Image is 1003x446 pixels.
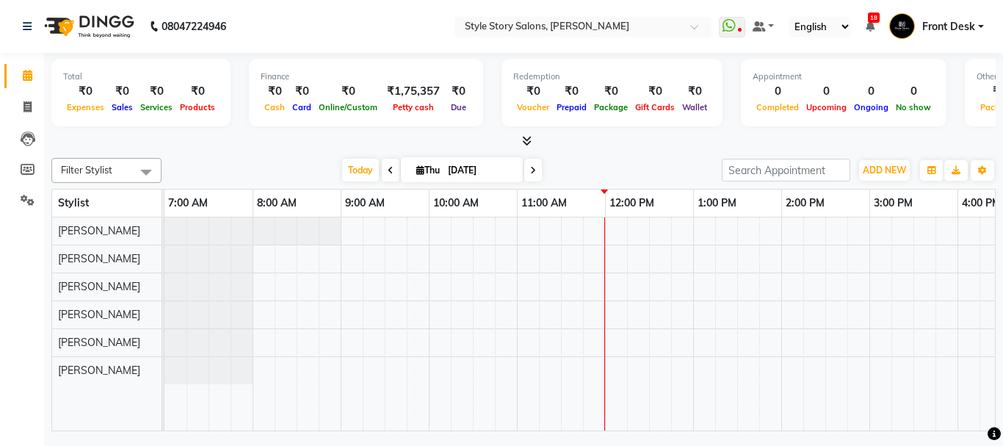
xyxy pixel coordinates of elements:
[108,102,137,112] span: Sales
[430,193,482,214] a: 10:00 AM
[446,83,471,100] div: ₹0
[58,280,140,293] span: [PERSON_NAME]
[58,196,89,209] span: Stylist
[513,71,711,83] div: Redemption
[553,102,590,112] span: Prepaid
[722,159,850,181] input: Search Appointment
[513,83,553,100] div: ₹0
[678,83,711,100] div: ₹0
[63,71,219,83] div: Total
[315,83,381,100] div: ₹0
[261,83,289,100] div: ₹0
[868,12,880,23] span: 18
[289,102,315,112] span: Card
[678,102,711,112] span: Wallet
[606,193,658,214] a: 12:00 PM
[37,6,138,47] img: logo
[922,19,975,35] span: Front Desk
[137,83,176,100] div: ₹0
[63,102,108,112] span: Expenses
[889,13,915,39] img: Front Desk
[58,364,140,377] span: [PERSON_NAME]
[590,102,631,112] span: Package
[753,102,803,112] span: Completed
[261,102,289,112] span: Cash
[58,224,140,237] span: [PERSON_NAME]
[341,193,388,214] a: 9:00 AM
[289,83,315,100] div: ₹0
[518,193,571,214] a: 11:00 AM
[803,102,850,112] span: Upcoming
[108,83,137,100] div: ₹0
[553,83,590,100] div: ₹0
[866,20,875,33] a: 18
[753,83,803,100] div: 0
[342,159,379,181] span: Today
[694,193,740,214] a: 1:00 PM
[162,6,226,47] b: 08047224946
[870,193,916,214] a: 3:00 PM
[443,159,517,181] input: 2025-09-04
[803,83,850,100] div: 0
[253,193,300,214] a: 8:00 AM
[389,102,438,112] span: Petty cash
[58,252,140,265] span: [PERSON_NAME]
[315,102,381,112] span: Online/Custom
[892,83,935,100] div: 0
[261,71,471,83] div: Finance
[137,102,176,112] span: Services
[590,83,631,100] div: ₹0
[413,165,443,176] span: Thu
[63,83,108,100] div: ₹0
[58,308,140,321] span: [PERSON_NAME]
[61,164,112,176] span: Filter Stylist
[631,83,678,100] div: ₹0
[513,102,553,112] span: Voucher
[176,102,219,112] span: Products
[892,102,935,112] span: No show
[381,83,446,100] div: ₹1,75,357
[631,102,678,112] span: Gift Cards
[753,71,935,83] div: Appointment
[58,336,140,349] span: [PERSON_NAME]
[447,102,470,112] span: Due
[164,193,211,214] a: 7:00 AM
[850,102,892,112] span: Ongoing
[863,165,906,176] span: ADD NEW
[850,83,892,100] div: 0
[859,160,910,181] button: ADD NEW
[782,193,828,214] a: 2:00 PM
[176,83,219,100] div: ₹0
